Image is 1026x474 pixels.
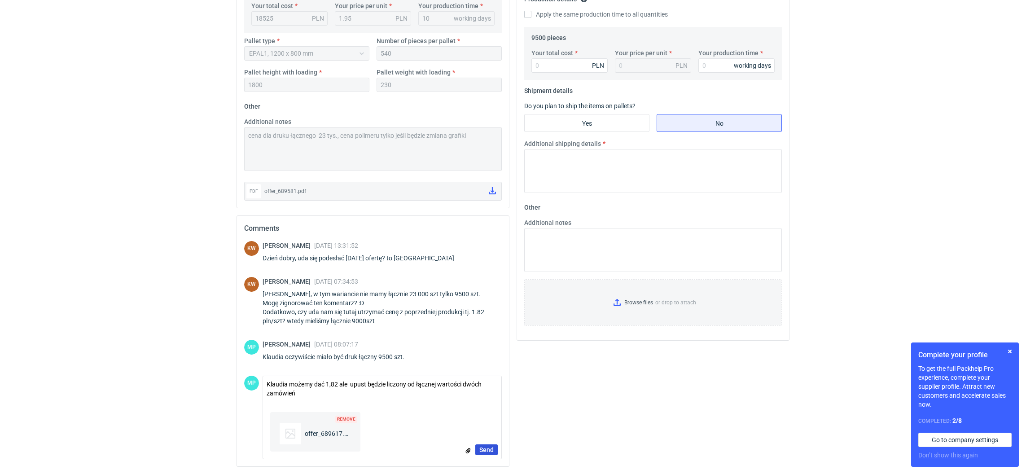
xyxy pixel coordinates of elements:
[524,200,540,211] legend: Other
[244,117,291,126] label: Additional notes
[918,350,1012,360] h1: Complete your profile
[314,278,358,285] span: [DATE] 07:34:53
[531,58,608,73] input: 0
[395,14,408,23] div: PLN
[524,83,573,94] legend: Shipment details
[377,68,451,77] label: Pallet weight with loading
[244,127,502,171] textarea: cena dla druku łącznego 23 tys., cena polimeru tylko jeśli będzie zmiana grafiki
[675,61,688,70] div: PLN
[698,48,759,57] label: Your production time
[244,241,259,256] figcaption: KW
[377,36,456,45] label: Number of pieces per pallet
[263,376,501,401] textarea: Klaudia możemy dać 1,82 ale upust będzie liczony od łącznej wartości dwóch zamówień
[918,451,978,460] button: Don’t show this again
[263,254,465,263] div: Dzień dobry, uda się podesłać [DATE] ofertę? to [GEOGRAPHIC_DATA]
[244,223,502,234] h2: Comments
[592,61,604,70] div: PLN
[335,416,357,423] span: Remove
[263,242,314,249] span: [PERSON_NAME]
[244,277,259,292] div: Klaudia Wiśniewska
[734,61,771,70] div: working days
[244,376,259,391] div: Martyna Paroń
[952,417,962,424] strong: 2 / 8
[263,341,314,348] span: [PERSON_NAME]
[475,444,498,455] button: Send
[615,48,667,57] label: Your price per unit
[263,352,415,361] div: Klaudia oczywiście miało być druk łączny 9500 szt.
[246,184,261,198] div: pdf
[244,68,317,77] label: Pallet height with loading
[698,58,775,73] input: 0
[524,218,571,227] label: Additional notes
[479,447,494,453] span: Send
[264,187,482,196] div: offer_689581.pdf
[524,114,649,132] label: Yes
[524,102,636,110] label: Do you plan to ship the items on pallets?
[244,241,259,256] div: Klaudia Wiśniewska
[531,48,573,57] label: Your total cost
[251,1,293,10] label: Your total cost
[244,36,275,45] label: Pallet type
[263,290,502,325] div: [PERSON_NAME], w tym wariancie nie mamy łącznie 23 000 szt tylko 9500 szt. Mogę zignorować ten ko...
[524,139,601,148] label: Additional shipping details
[244,99,260,110] legend: Other
[244,340,259,355] figcaption: MP
[524,10,668,19] label: Apply the same production time to all quantities
[314,341,358,348] span: [DATE] 08:07:17
[312,14,324,23] div: PLN
[263,278,314,285] span: [PERSON_NAME]
[418,1,478,10] label: Your production time
[301,429,351,438] span: offer_689617.pdf
[657,114,782,132] label: No
[244,277,259,292] figcaption: KW
[1004,346,1015,357] button: Skip for now
[525,280,781,325] label: or drop to attach
[918,364,1012,409] p: To get the full Packhelp Pro experience, complete your supplier profile. Attract new customers an...
[918,416,1012,426] div: Completed:
[454,14,491,23] div: working days
[244,376,259,391] figcaption: MP
[335,1,387,10] label: Your price per unit
[531,31,566,41] legend: 9500 pieces
[314,242,358,249] span: [DATE] 13:31:52
[918,433,1012,447] a: Go to company settings
[244,340,259,355] div: Martyna Paroń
